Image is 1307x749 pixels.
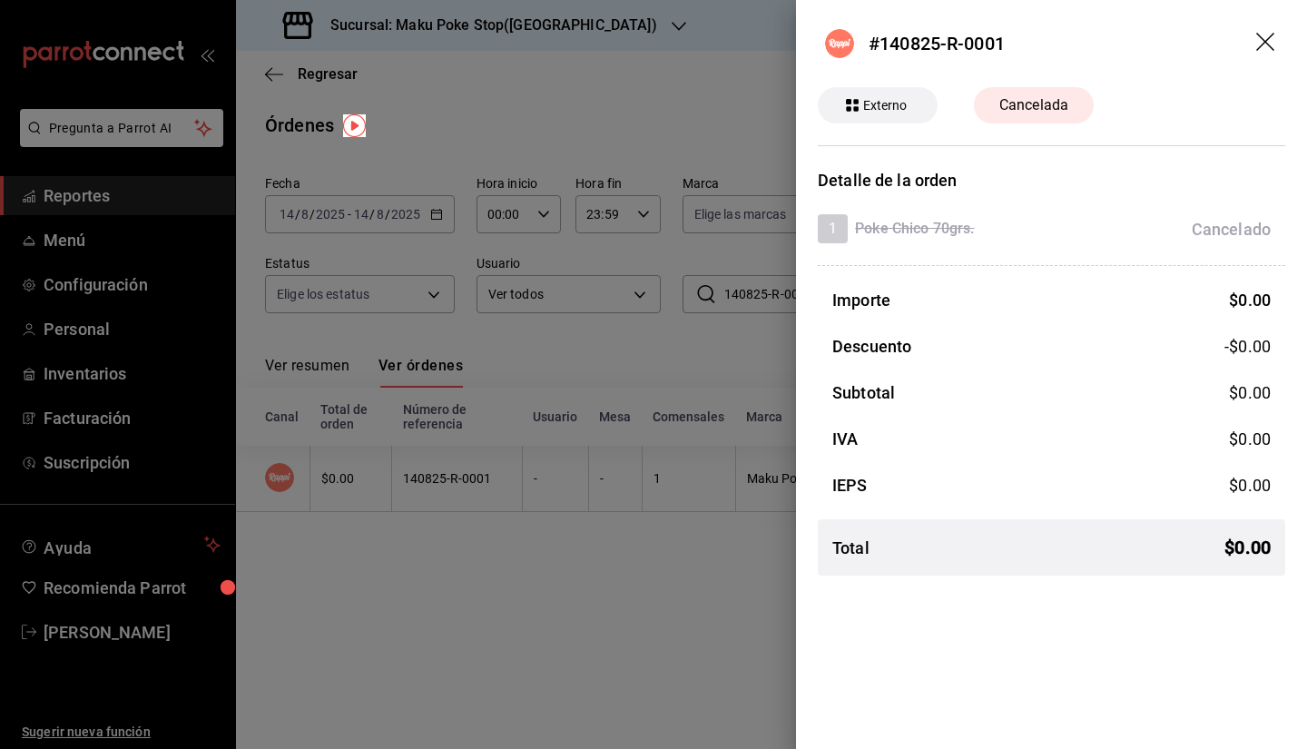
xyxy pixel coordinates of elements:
[832,427,858,451] h3: IVA
[855,218,974,240] h4: Poke Chico 70grs.
[832,473,868,498] h3: IEPS
[869,30,1005,57] div: #140825-R-0001
[832,288,890,312] h3: Importe
[1229,383,1271,402] span: $ 0.00
[832,536,870,560] h3: Total
[1229,429,1271,448] span: $ 0.00
[832,380,895,405] h3: Subtotal
[343,114,366,137] img: Tooltip marker
[1256,33,1278,54] button: drag
[818,168,1285,192] h3: Detalle de la orden
[1192,217,1271,241] div: Cancelado
[1224,334,1271,359] span: -$0.00
[856,96,915,115] span: Externo
[832,334,911,359] h3: Descuento
[1229,476,1271,495] span: $ 0.00
[1224,534,1271,561] span: $ 0.00
[818,218,848,240] span: 1
[988,94,1079,116] span: Cancelada
[1229,291,1271,310] span: $ 0.00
